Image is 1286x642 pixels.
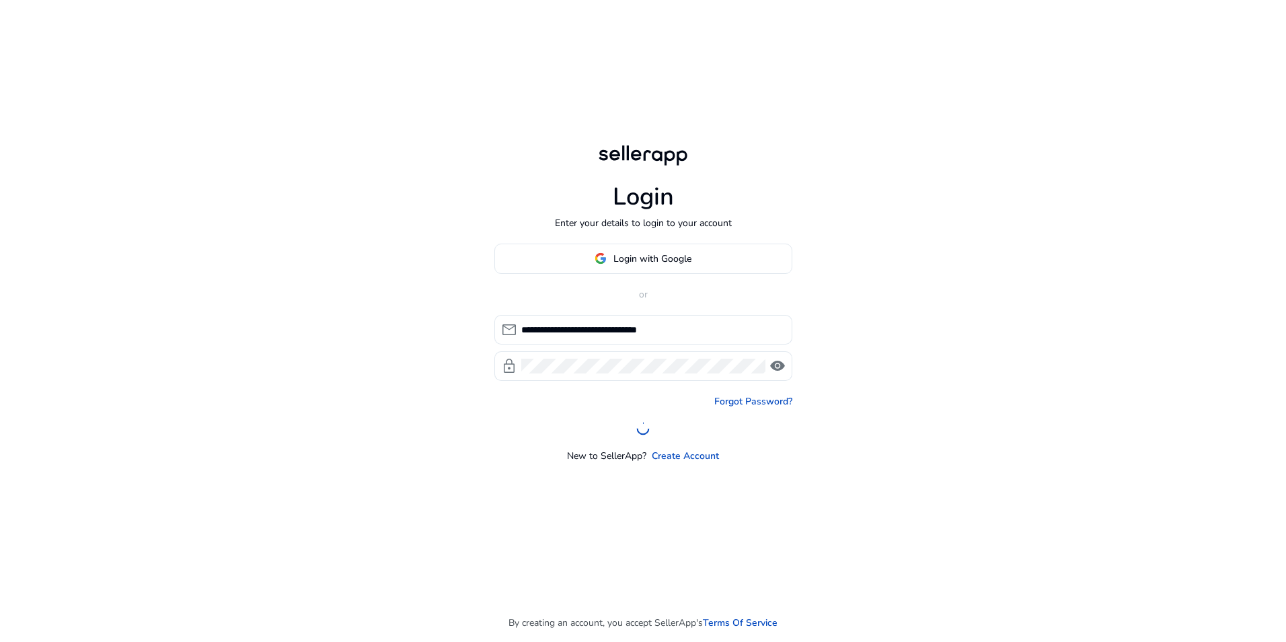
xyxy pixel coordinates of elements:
[595,252,607,264] img: google-logo.svg
[703,616,778,630] a: Terms Of Service
[494,244,792,274] button: Login with Google
[501,358,517,374] span: lock
[714,394,792,408] a: Forgot Password?
[567,449,646,463] p: New to SellerApp?
[494,287,792,301] p: or
[652,449,719,463] a: Create Account
[613,252,691,266] span: Login with Google
[555,216,732,230] p: Enter your details to login to your account
[769,358,786,374] span: visibility
[501,322,517,338] span: mail
[613,182,674,211] h1: Login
